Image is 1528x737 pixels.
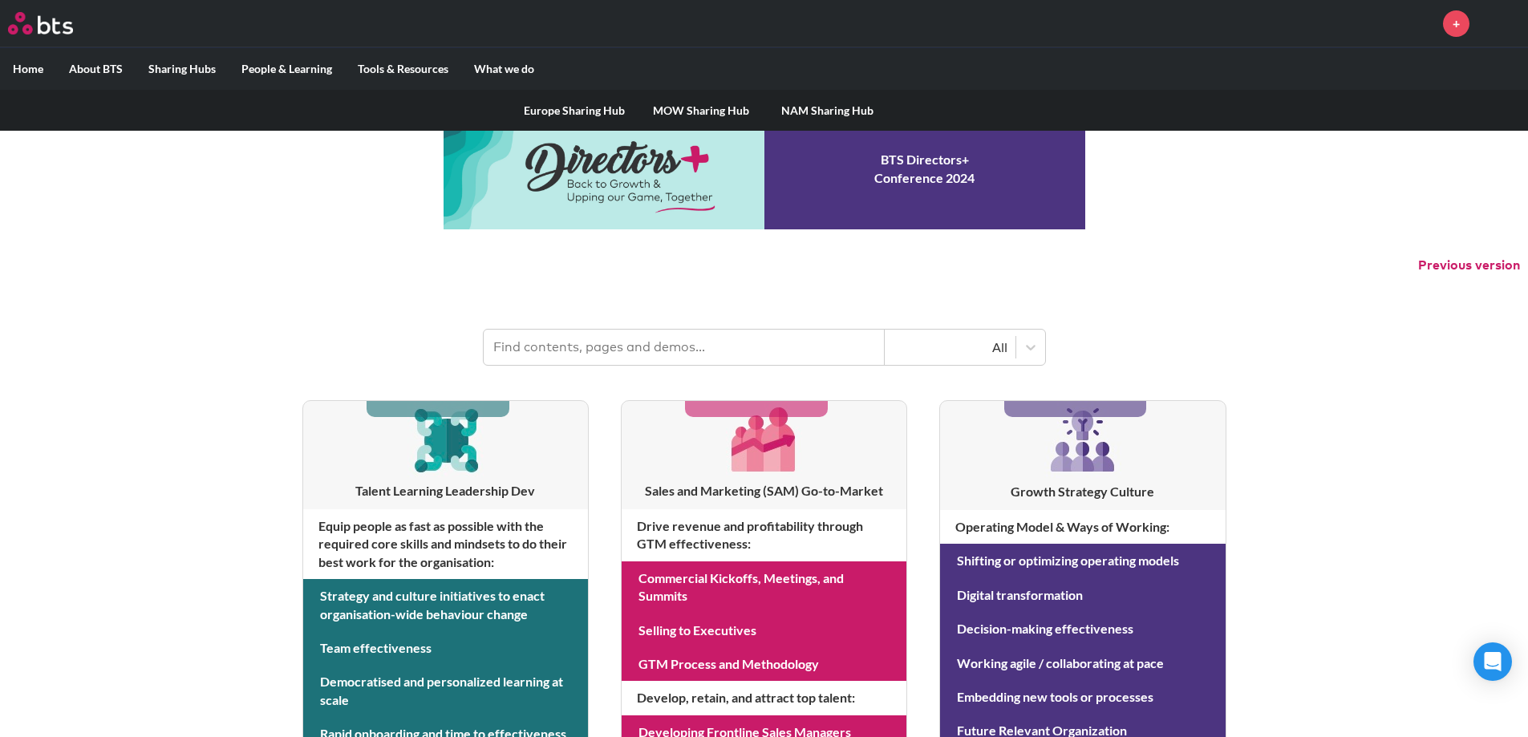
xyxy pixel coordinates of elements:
[1481,4,1520,43] a: Profile
[8,12,103,34] a: Go home
[8,12,73,34] img: BTS Logo
[56,48,136,90] label: About BTS
[622,482,906,500] h3: Sales and Marketing (SAM) Go-to-Market
[1418,257,1520,274] button: Previous version
[1481,4,1520,43] img: Kirstie Odonnell
[444,109,1085,229] a: Conference 2024
[622,681,906,715] h4: Develop, retain, and attract top talent :
[1473,642,1512,681] div: Open Intercom Messenger
[622,509,906,561] h4: Drive revenue and profitability through GTM effectiveness :
[726,401,802,477] img: [object Object]
[1044,401,1121,478] img: [object Object]
[484,330,885,365] input: Find contents, pages and demos...
[345,48,461,90] label: Tools & Resources
[407,401,484,477] img: [object Object]
[229,48,345,90] label: People & Learning
[461,48,547,90] label: What we do
[303,482,588,500] h3: Talent Learning Leadership Dev
[303,509,588,579] h4: Equip people as fast as possible with the required core skills and mindsets to do their best work...
[136,48,229,90] label: Sharing Hubs
[893,338,1007,356] div: All
[940,483,1225,500] h3: Growth Strategy Culture
[1443,10,1469,37] a: +
[940,510,1225,544] h4: Operating Model & Ways of Working :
